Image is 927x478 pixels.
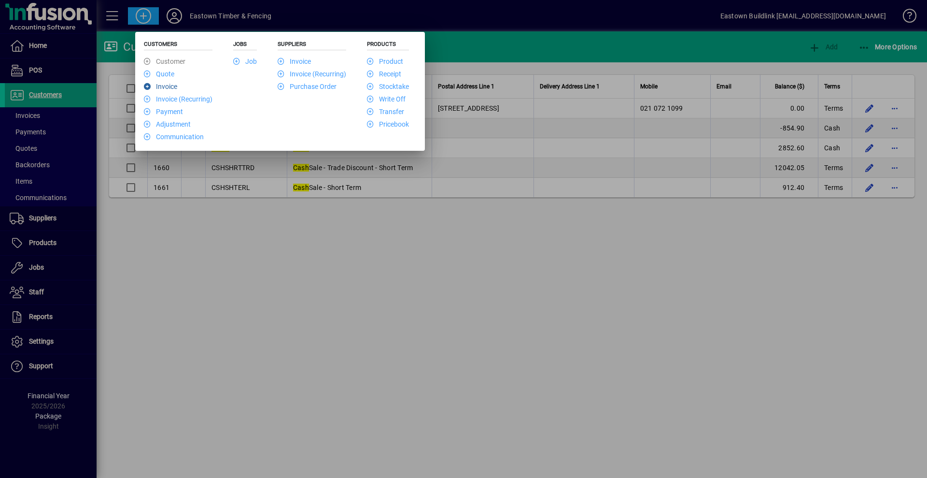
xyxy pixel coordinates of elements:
a: Receipt [367,70,401,78]
a: Job [233,58,257,65]
a: Write Off [367,95,406,103]
a: Purchase Order [278,83,337,90]
a: Invoice [278,58,311,65]
a: Adjustment [144,120,191,128]
a: Invoice (Recurring) [144,95,212,103]
a: Product [367,58,403,65]
h5: Jobs [233,41,257,50]
a: Stocktake [367,83,409,90]
a: Invoice [144,83,177,90]
a: Pricebook [367,120,409,128]
a: Payment [144,108,183,116]
a: Transfer [367,108,404,116]
a: Communication [144,133,204,141]
h5: Customers [144,41,212,50]
h5: Products [367,41,409,50]
a: Quote [144,70,174,78]
h5: Suppliers [278,41,346,50]
a: Invoice (Recurring) [278,70,346,78]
